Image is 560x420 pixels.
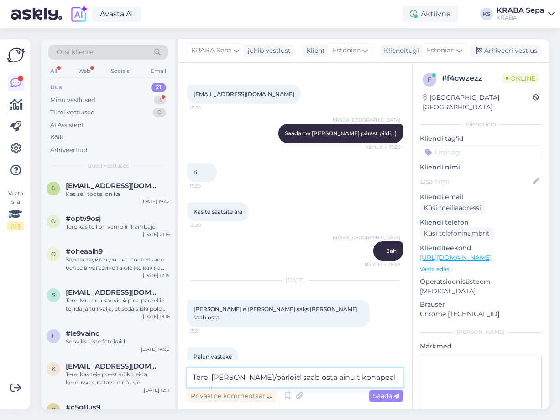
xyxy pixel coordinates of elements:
span: Otsi kliente [57,47,93,57]
p: Märkmed [420,342,542,351]
span: Estonian [333,46,361,56]
p: Vaata edasi ... [420,265,542,273]
div: Arhiveeritud [50,146,88,155]
div: Kliendi info [420,120,542,128]
img: Askly Logo [7,46,25,64]
span: Kas te saatsite ära [194,208,242,215]
span: Nähtud ✓ 15:30 [365,261,400,268]
div: Klienditugi [380,46,419,56]
div: Tere. Mul onu soovis Alpina pardellid tellida ja tuli välja, et seda siiski pole laos ja lubati r... [66,297,170,313]
div: Vaata siia [7,190,24,230]
textarea: Tere, [PERSON_NAME]/pärleid saab osta ainult kohapeal poest. [187,368,403,387]
div: [DATE] 14:30 [141,346,170,353]
div: 0 [153,108,166,117]
div: KRABA Sepa [497,7,544,14]
a: Avasta AI [92,6,141,22]
div: Tere kas teil on vampiiri hambajd [66,223,170,231]
div: Kas sell tootel on ka [66,190,170,198]
span: S [52,292,55,298]
a: [URL][DOMAIN_NAME] [420,253,492,261]
div: Здравствуйте,цены на постельное белье в магазине такие же как на сайте,или скидки действуют тольк... [66,256,170,272]
div: Tere, kas teie poest võiks leida korduvkasutatavaid nõusid [66,370,170,387]
span: Saadame [PERSON_NAME] pärast pildi. :) [285,130,397,137]
p: Kliendi tag'id [420,134,542,143]
p: Kliendi nimi [420,163,542,172]
div: Klient [303,46,325,56]
span: Saada [373,392,399,400]
div: Privaatne kommentaar [187,390,276,402]
span: R [52,185,56,192]
div: Küsi telefoninumbrit [420,227,493,240]
span: ti [194,169,197,176]
img: explore-ai [69,5,89,24]
span: 15:21 [190,328,224,334]
span: Stevelimeribel@gmail.com [66,288,161,297]
span: Estonian [427,46,455,56]
span: 15:29 [190,183,224,190]
div: juhib vestlust [244,46,291,56]
span: Riinasiimuste@gmail.com [66,182,161,190]
div: [DATE] [187,276,403,284]
p: [MEDICAL_DATA] [420,287,542,296]
div: Socials [109,65,131,77]
span: f [428,76,431,83]
div: [DATE] 21:19 [143,231,170,238]
span: KRABA [GEOGRAPHIC_DATA] [333,234,400,241]
p: Operatsioonisüsteem [420,277,542,287]
input: Lisa tag [420,145,542,159]
div: [DATE] 12:11 [144,387,170,394]
div: [GEOGRAPHIC_DATA], [GEOGRAPHIC_DATA] [423,93,533,112]
span: #oheaalh9 [66,247,103,256]
div: Sooviks laste fotokaid [66,338,170,346]
a: [EMAIL_ADDRESS][DOMAIN_NAME] [194,91,294,97]
p: Kliendi telefon [420,218,542,227]
span: #c5g1lus9 [66,403,100,411]
div: 3 [154,96,166,105]
p: Brauser [420,300,542,309]
span: #le9vainc [66,329,99,338]
div: [DATE] 19:42 [141,198,170,205]
span: #optv9osj [66,215,101,223]
span: KRABA Sepa [191,46,232,56]
div: # f4cwzezz [442,73,502,84]
p: Chrome [TECHNICAL_ID] [420,309,542,319]
div: Küsi meiliaadressi [420,202,485,214]
input: Lisa nimi [420,176,531,186]
div: Uus [50,83,62,92]
span: o [51,251,56,257]
span: kellyvahtramae@gmail.com [66,362,161,370]
span: Jah [387,247,397,254]
span: c [52,406,56,413]
div: 2 / 3 [7,222,24,230]
div: [PERSON_NAME] [420,328,542,336]
span: 15:29 [190,222,224,229]
div: Aktiivne [403,6,458,22]
div: All [48,65,59,77]
div: KRABA [497,14,544,21]
div: 21 [151,83,166,92]
p: Klienditeekond [420,243,542,253]
div: Arhiveeri vestlus [471,45,541,57]
span: Palun vastake [194,353,232,360]
span: Uued vestlused [87,162,130,170]
span: o [51,218,56,225]
div: Tiimi vestlused [50,108,95,117]
div: Email [149,65,168,77]
span: Nähtud ✓ 15:26 [365,143,400,150]
span: [PERSON_NAME] e [PERSON_NAME] saks [PERSON_NAME] saab osta [194,306,359,321]
span: KRABA [GEOGRAPHIC_DATA] [333,117,400,123]
div: [DATE] 19:16 [143,313,170,320]
span: k [52,365,56,372]
div: AI Assistent [50,121,84,130]
a: KRABA SepaKRABA [497,7,555,21]
div: Kõik [50,133,63,142]
p: Kliendi email [420,192,542,202]
div: KS [480,8,493,20]
span: Online [502,73,539,83]
div: Web [76,65,92,77]
div: [DATE] 12:15 [143,272,170,279]
span: 15:26 [190,104,224,111]
div: Minu vestlused [50,96,95,105]
span: l [52,333,55,339]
